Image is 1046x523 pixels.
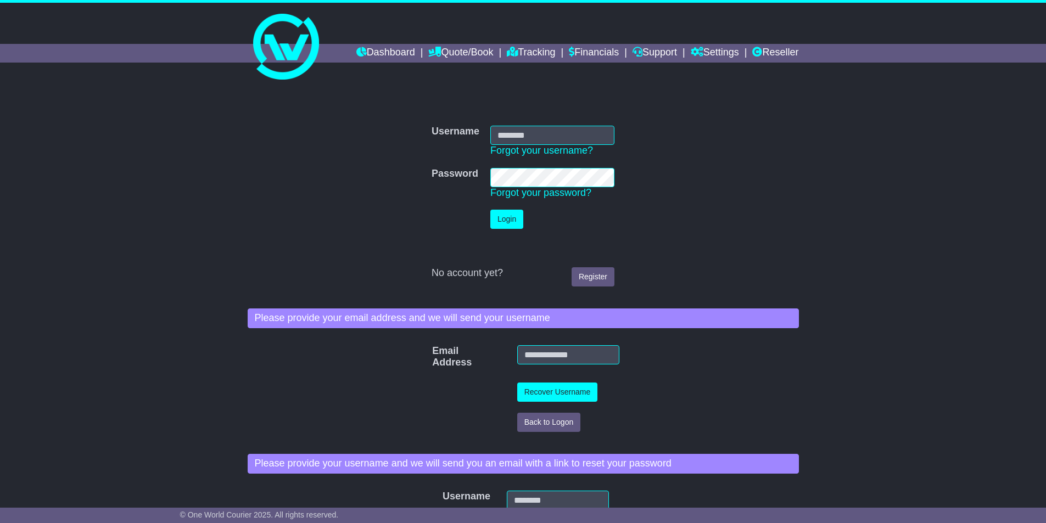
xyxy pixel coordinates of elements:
a: Support [633,44,677,63]
a: Financials [569,44,619,63]
label: Email Address [427,345,446,369]
a: Forgot your password? [490,187,591,198]
a: Forgot your username? [490,145,593,156]
a: Register [572,267,614,286]
label: Username [432,126,479,138]
button: Login [490,210,523,229]
button: Back to Logon [517,413,581,432]
div: No account yet? [432,267,614,279]
div: Please provide your username and we will send you an email with a link to reset your password [248,454,799,474]
span: © One World Courier 2025. All rights reserved. [180,510,339,519]
a: Dashboard [356,44,415,63]
a: Settings [691,44,739,63]
label: Username [437,491,452,503]
a: Quote/Book [428,44,493,63]
a: Tracking [507,44,555,63]
div: Please provide your email address and we will send your username [248,308,799,328]
a: Reseller [752,44,798,63]
label: Password [432,168,478,180]
button: Recover Username [517,383,598,402]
